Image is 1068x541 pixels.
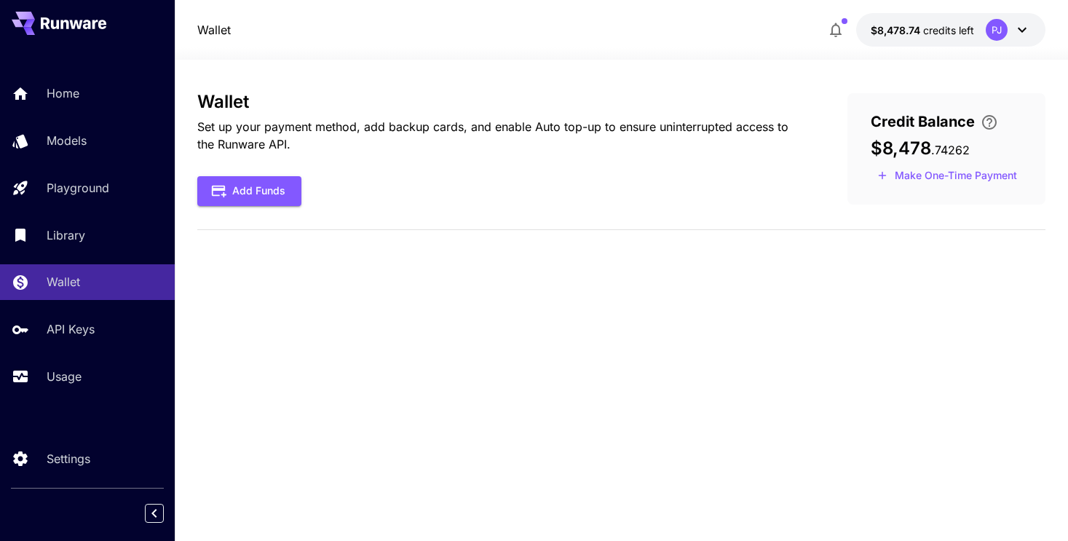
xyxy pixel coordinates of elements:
p: Settings [47,450,90,467]
button: Collapse sidebar [145,504,164,523]
button: $8,478.74262PJ [856,13,1045,47]
button: Make a one-time, non-recurring payment [871,165,1024,187]
p: API Keys [47,320,95,338]
p: Home [47,84,79,102]
h3: Wallet [197,92,802,112]
div: Collapse sidebar [156,500,175,526]
span: $8,478.74 [871,24,923,36]
p: Library [47,226,85,244]
nav: breadcrumb [197,21,231,39]
p: Set up your payment method, add backup cards, and enable Auto top-up to ensure uninterrupted acce... [197,118,802,153]
button: Enter your card details and choose an Auto top-up amount to avoid service interruptions. We'll au... [975,114,1004,131]
p: Playground [47,179,109,197]
div: $8,478.74262 [871,23,974,38]
a: Wallet [197,21,231,39]
span: credits left [923,24,974,36]
span: . 74262 [931,143,970,157]
span: Credit Balance [871,111,975,133]
div: PJ [986,19,1008,41]
p: Wallet [47,273,80,291]
span: $8,478 [871,138,931,159]
p: Usage [47,368,82,385]
p: Models [47,132,87,149]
